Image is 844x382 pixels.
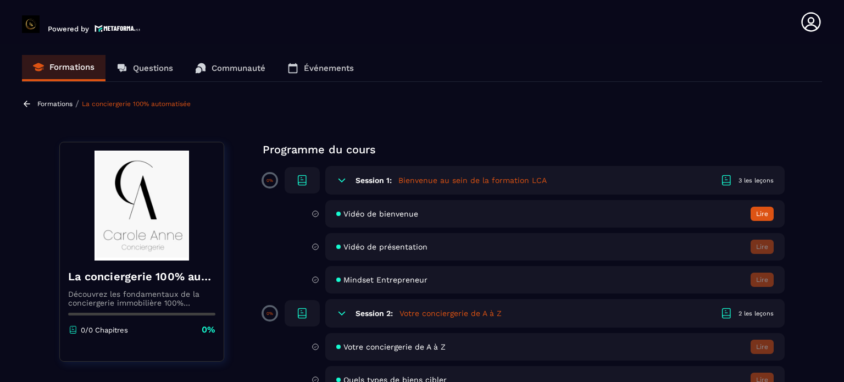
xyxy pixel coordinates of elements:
[343,209,418,218] span: Vidéo de bienvenue
[356,309,393,318] h6: Session 2:
[184,55,276,81] a: Communauté
[276,55,365,81] a: Événements
[68,290,215,307] p: Découvrez les fondamentaux de la conciergerie immobilière 100% automatisée. Cette formation est c...
[399,308,502,319] h5: Votre conciergerie de A à Z
[263,142,785,157] p: Programme du cours
[22,55,105,81] a: Formations
[22,15,40,33] img: logo-branding
[751,207,774,221] button: Lire
[751,273,774,287] button: Lire
[105,55,184,81] a: Questions
[343,342,446,351] span: Votre conciergerie de A à Z
[212,63,265,73] p: Communauté
[751,340,774,354] button: Lire
[133,63,173,73] p: Questions
[343,275,427,284] span: Mindset Entrepreneur
[202,324,215,336] p: 0%
[266,311,273,316] p: 0%
[356,176,392,185] h6: Session 1:
[738,309,774,318] div: 2 les leçons
[48,25,89,33] p: Powered by
[37,100,73,108] a: Formations
[343,242,427,251] span: Vidéo de présentation
[81,326,128,334] p: 0/0 Chapitres
[266,178,273,183] p: 0%
[398,175,547,186] h5: Bienvenue au sein de la formation LCA
[82,100,191,108] a: La conciergerie 100% automatisée
[751,240,774,254] button: Lire
[738,176,774,185] div: 3 les leçons
[68,151,215,261] img: banner
[68,269,215,284] h4: La conciergerie 100% automatisée
[95,24,141,33] img: logo
[49,62,95,72] p: Formations
[304,63,354,73] p: Événements
[75,98,79,109] span: /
